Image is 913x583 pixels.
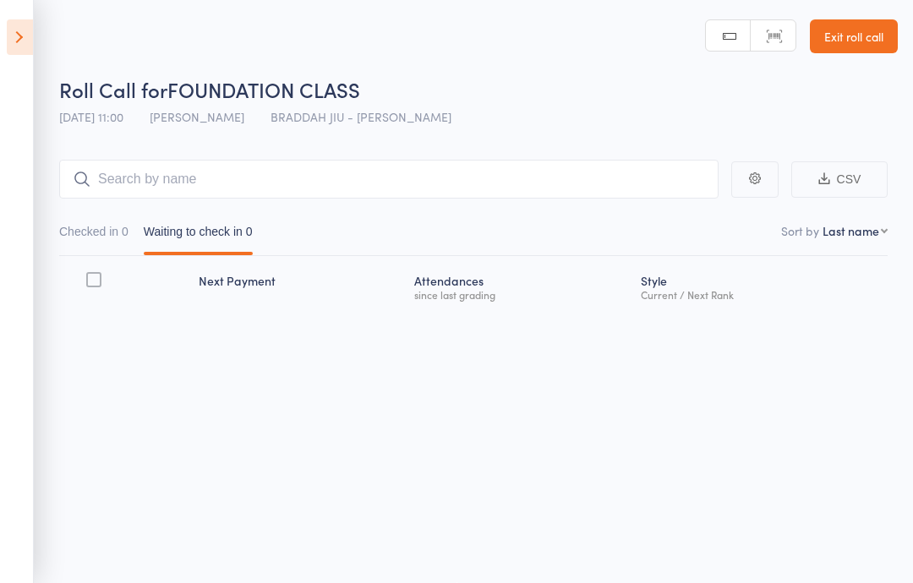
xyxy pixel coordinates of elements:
div: Last name [823,222,879,239]
span: Roll Call for [59,75,167,103]
button: Checked in0 [59,216,128,255]
div: 0 [246,225,253,238]
div: 0 [122,225,128,238]
div: Next Payment [192,264,407,308]
span: BRADDAH JIU - [PERSON_NAME] [271,108,451,125]
label: Sort by [781,222,819,239]
span: FOUNDATION CLASS [167,75,360,103]
div: Atten­dances [407,264,633,308]
a: Exit roll call [810,19,898,53]
span: [PERSON_NAME] [150,108,244,125]
span: [DATE] 11:00 [59,108,123,125]
div: Current / Next Rank [641,289,881,300]
input: Search by name [59,160,719,199]
div: since last grading [414,289,626,300]
div: Style [634,264,888,308]
button: CSV [791,161,888,198]
button: Waiting to check in0 [144,216,253,255]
